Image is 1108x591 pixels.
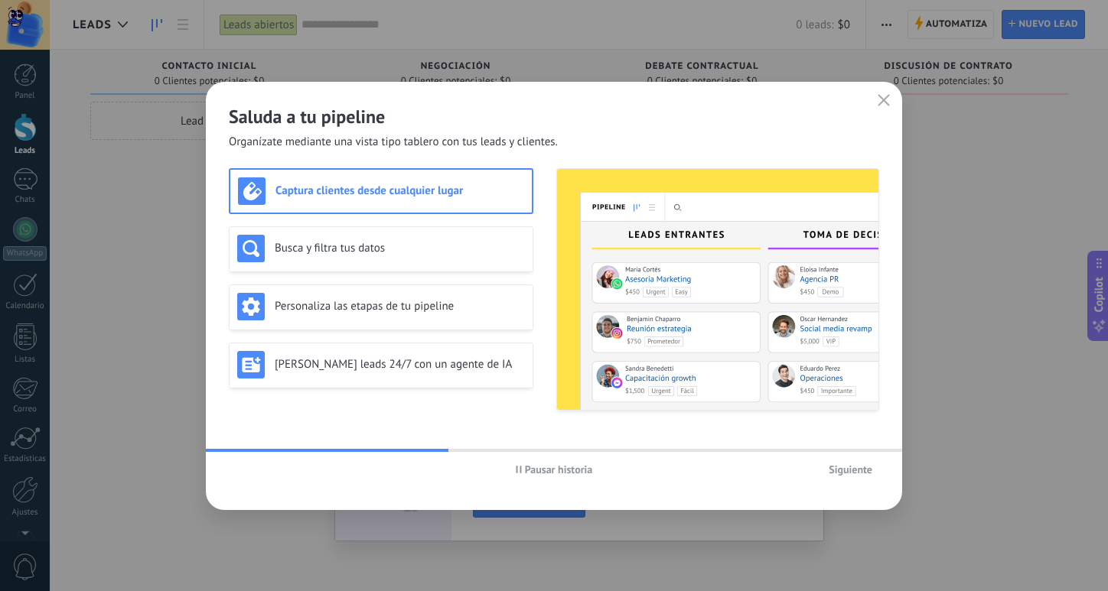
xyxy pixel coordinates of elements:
h3: Captura clientes desde cualquier lugar [275,183,524,198]
span: Organízate mediante una vista tipo tablero con tus leads y clientes. [229,135,558,150]
button: Siguiente [822,458,879,481]
h3: Personaliza las etapas de tu pipeline [275,299,525,313]
span: Siguiente [829,464,872,475]
span: Pausar historia [525,464,593,475]
h3: Busca y filtra tus datos [275,241,525,255]
h2: Saluda a tu pipeline [229,105,879,128]
button: Pausar historia [509,458,600,481]
h3: [PERSON_NAME] leads 24/7 con un agente de IA [275,357,525,372]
